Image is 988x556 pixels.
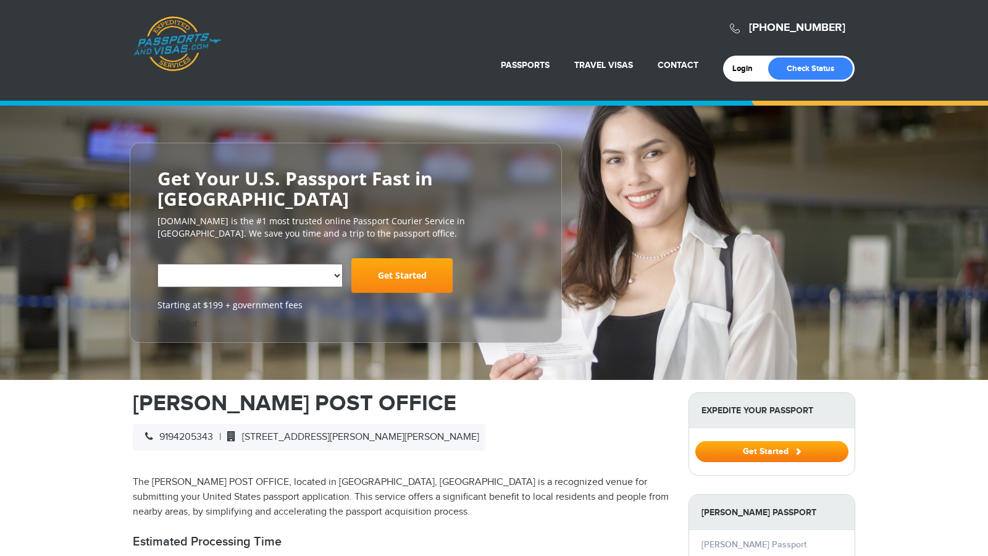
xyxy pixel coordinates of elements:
[658,60,698,70] a: Contact
[695,446,848,456] a: Get Started
[157,168,534,209] h2: Get Your U.S. Passport Fast in [GEOGRAPHIC_DATA]
[133,424,485,451] div: |
[133,16,221,72] a: Passports & [DOMAIN_NAME]
[701,539,806,550] a: [PERSON_NAME] Passport
[157,318,198,329] a: Trustpilot
[221,431,479,443] span: [STREET_ADDRESS][PERSON_NAME][PERSON_NAME]
[501,60,550,70] a: Passports
[749,21,845,35] a: [PHONE_NUMBER]
[574,60,633,70] a: Travel Visas
[689,393,855,428] strong: Expedite Your Passport
[157,215,534,240] p: [DOMAIN_NAME] is the #1 most trusted online Passport Courier Service in [GEOGRAPHIC_DATA]. We sav...
[689,495,855,530] strong: [PERSON_NAME] Passport
[133,392,670,415] h1: [PERSON_NAME] POST OFFICE
[732,64,761,74] a: Login
[133,475,670,520] p: The [PERSON_NAME] POST OFFICE, located in [GEOGRAPHIC_DATA], [GEOGRAPHIC_DATA] is a recognized ve...
[768,57,853,80] a: Check Status
[133,534,670,549] h2: Estimated Processing Time
[351,258,453,293] a: Get Started
[157,299,534,311] span: Starting at $199 + government fees
[695,441,848,462] button: Get Started
[139,431,213,443] span: 9194205343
